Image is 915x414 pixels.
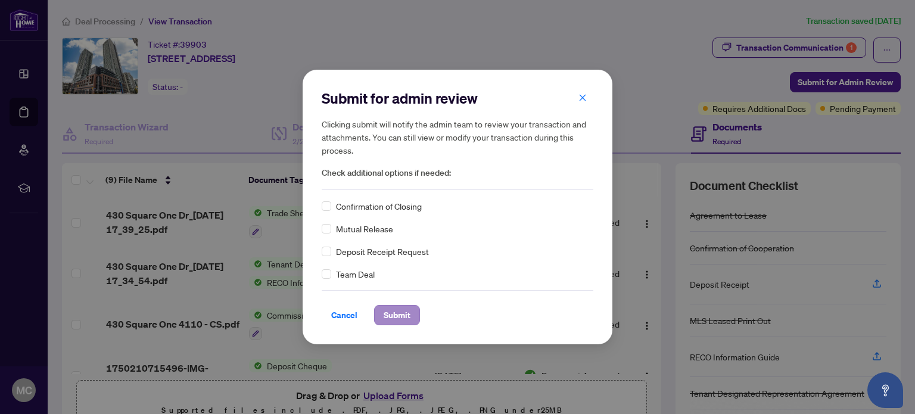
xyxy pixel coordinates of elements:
[322,305,367,325] button: Cancel
[578,94,587,102] span: close
[867,372,903,408] button: Open asap
[384,306,410,325] span: Submit
[336,245,429,258] span: Deposit Receipt Request
[331,306,357,325] span: Cancel
[336,222,393,235] span: Mutual Release
[336,267,375,281] span: Team Deal
[374,305,420,325] button: Submit
[322,166,593,180] span: Check additional options if needed:
[336,200,422,213] span: Confirmation of Closing
[322,89,593,108] h2: Submit for admin review
[322,117,593,157] h5: Clicking submit will notify the admin team to review your transaction and attachments. You can st...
